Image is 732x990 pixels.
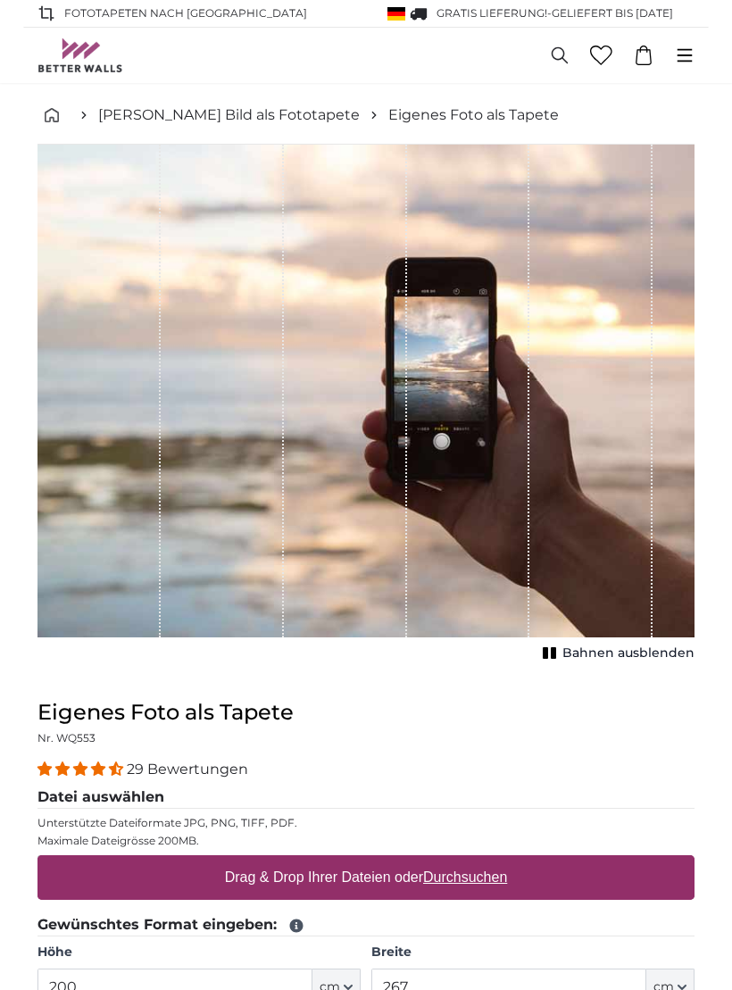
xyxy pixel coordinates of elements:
span: Geliefert bis [DATE] [552,6,673,20]
u: Durchsuchen [423,869,507,885]
span: Bahnen ausblenden [562,645,695,662]
span: 4.34 stars [37,761,127,778]
span: Nr. WQ553 [37,731,96,745]
legend: Datei auswählen [37,786,695,809]
h1: Eigenes Foto als Tapete [37,698,695,727]
p: Unterstützte Dateiformate JPG, PNG, TIFF, PDF. [37,816,695,830]
span: - [547,6,673,20]
label: Höhe [37,944,361,961]
label: Breite [371,944,695,961]
nav: breadcrumbs [37,87,695,145]
p: Maximale Dateigrösse 200MB. [37,834,695,848]
img: Deutschland [387,7,405,21]
img: Betterwalls [37,38,123,72]
a: Eigenes Foto als Tapete [388,104,559,126]
span: GRATIS Lieferung! [437,6,547,20]
div: 1 of 1 [37,145,695,666]
a: [PERSON_NAME] Bild als Fototapete [98,104,360,126]
span: Fototapeten nach [GEOGRAPHIC_DATA] [64,5,307,21]
button: Bahnen ausblenden [537,641,695,666]
label: Drag & Drop Ihrer Dateien oder [218,860,515,895]
span: 29 Bewertungen [127,761,248,778]
legend: Gewünschtes Format eingeben: [37,914,695,936]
